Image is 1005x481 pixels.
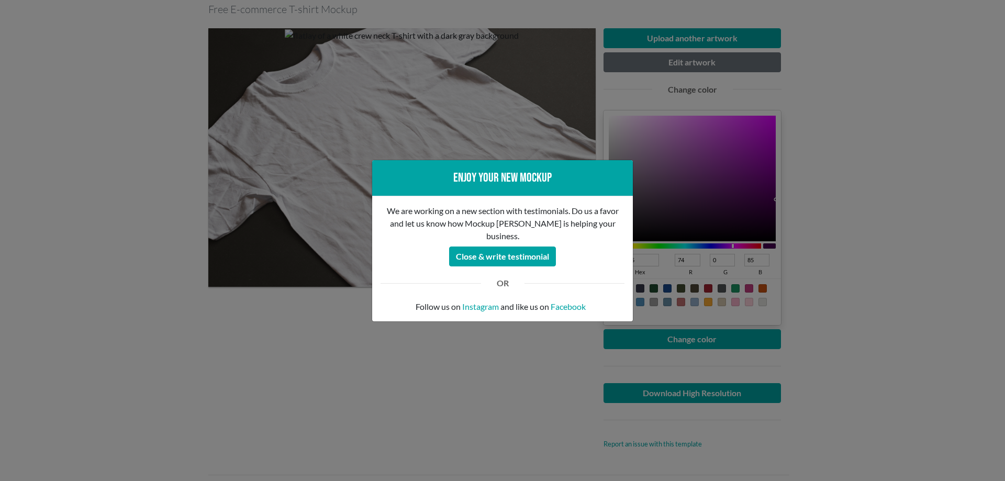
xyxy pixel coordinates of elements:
a: Close & write testimonial [449,248,556,258]
div: Enjoy your new mockup [381,169,624,187]
a: Facebook [551,300,586,313]
a: Instagram [462,300,499,313]
p: Follow us on and like us on [381,300,624,313]
div: OR [489,277,517,289]
button: Close & write testimonial [449,247,556,266]
p: We are working on a new section with testimonials. Do us a favor and let us know how Mockup [PERS... [381,205,624,242]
